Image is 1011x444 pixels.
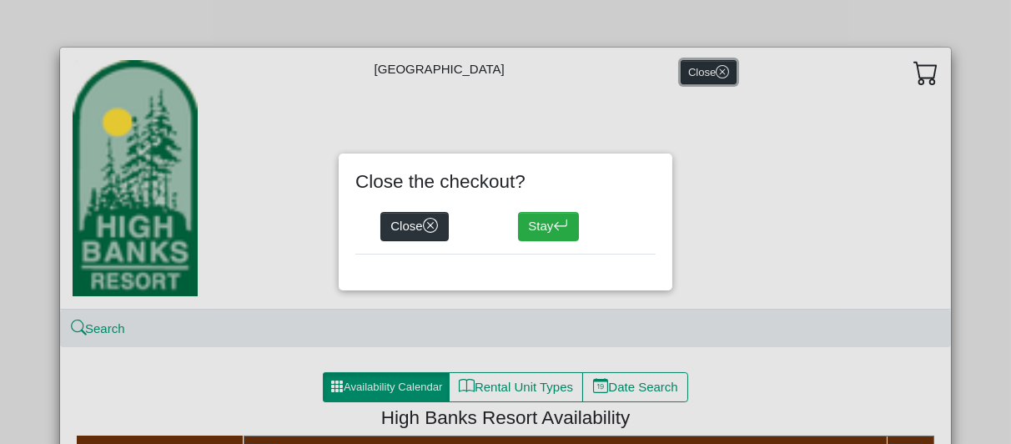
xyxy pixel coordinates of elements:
button: Stayarrow return left [518,212,579,242]
div: [GEOGRAPHIC_DATA] [60,48,951,310]
h4: Close the checkout? [355,170,656,193]
button: Closex circle [380,212,449,242]
svg: x circle [423,218,439,234]
svg: arrow return left [553,218,569,234]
